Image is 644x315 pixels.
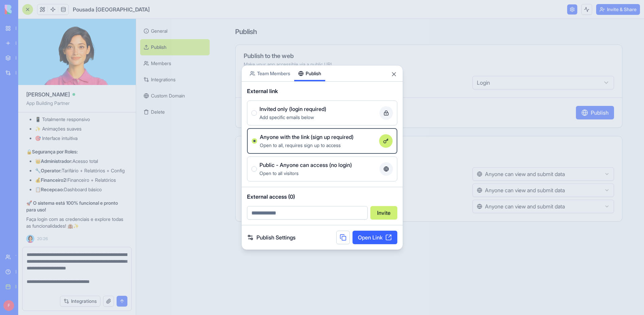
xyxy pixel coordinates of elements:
[246,65,294,81] button: Team Members
[259,161,352,169] span: Public - Anyone can access (no login)
[252,138,257,144] button: Anyone with the link (sign up required)Open to all, requires sign up to access
[260,142,341,148] span: Open to all, requires sign up to access
[247,233,296,241] a: Publish Settings
[370,206,397,220] button: Invite
[260,133,354,141] span: Anyone with the link (sign up required)
[247,193,397,201] span: External access (0)
[259,105,326,113] span: Invited only (login required)
[352,231,397,244] a: Open Link
[259,114,314,120] span: Add specific emails below
[251,166,257,172] button: Public - Anyone can access (no login)Open to all visitors
[247,87,278,95] span: External link
[294,65,325,81] button: Publish
[251,110,257,116] button: Invited only (login required)Add specific emails below
[259,170,299,176] span: Open to all visitors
